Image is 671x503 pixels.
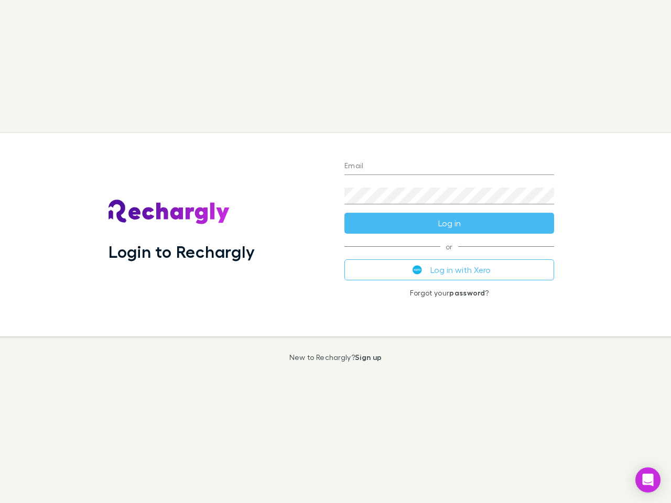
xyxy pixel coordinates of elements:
a: Sign up [355,353,382,362]
h1: Login to Rechargly [109,242,255,261]
div: Open Intercom Messenger [635,467,661,493]
p: Forgot your ? [344,289,554,297]
span: or [344,246,554,247]
button: Log in [344,213,554,234]
button: Log in with Xero [344,259,554,280]
a: password [449,288,485,297]
p: New to Rechargly? [289,353,382,362]
img: Rechargly's Logo [109,200,230,225]
img: Xero's logo [413,265,422,275]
